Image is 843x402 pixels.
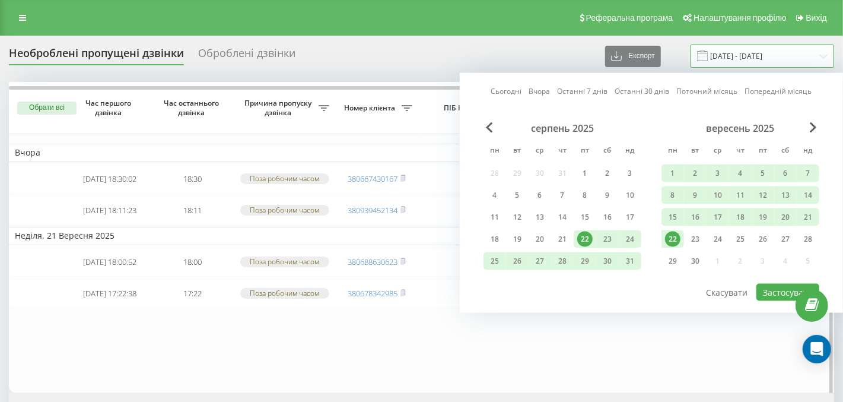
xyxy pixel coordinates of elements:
[151,279,234,308] td: 17:22
[600,166,615,181] div: 2
[78,99,142,117] span: Час першого дзвінка
[797,208,819,226] div: нд 21 вер 2025 р.
[68,248,151,277] td: [DATE] 18:00:52
[733,188,748,203] div: 11
[428,103,503,113] span: ПІБ Клієнта
[800,232,816,247] div: 28
[577,254,593,269] div: 29
[752,186,774,204] div: пт 12 вер 2025 р.
[529,86,551,97] a: Вчора
[510,254,525,269] div: 26
[684,164,707,182] div: вт 2 вер 2025 р.
[506,252,529,270] div: вт 26 серп 2025 р.
[664,143,682,160] abbr: понеділок
[551,252,574,270] div: чт 28 серп 2025 р.
[778,232,793,247] div: 27
[774,208,797,226] div: сб 20 вер 2025 р.
[688,210,703,225] div: 16
[600,210,615,225] div: 16
[198,47,295,65] div: Оброблені дзвінки
[600,188,615,203] div: 9
[574,230,596,248] div: пт 22 серп 2025 р.
[688,254,703,269] div: 30
[531,143,549,160] abbr: середа
[778,188,793,203] div: 13
[487,188,502,203] div: 4
[600,232,615,247] div: 23
[586,13,673,23] span: Реферальна програма
[532,232,548,247] div: 20
[800,166,816,181] div: 7
[688,232,703,247] div: 23
[622,254,638,269] div: 31
[551,186,574,204] div: чт 7 серп 2025 р.
[596,252,619,270] div: сб 30 серп 2025 р.
[555,232,570,247] div: 21
[665,188,680,203] div: 8
[574,252,596,270] div: пт 29 серп 2025 р.
[684,186,707,204] div: вт 9 вер 2025 р.
[686,143,704,160] abbr: вівторок
[661,252,684,270] div: пн 29 вер 2025 р.
[486,122,493,133] span: Previous Month
[688,188,703,203] div: 9
[755,232,771,247] div: 26
[574,208,596,226] div: пт 15 серп 2025 р.
[665,232,680,247] div: 22
[151,248,234,277] td: 18:00
[619,252,641,270] div: нд 31 серп 2025 р.
[68,279,151,308] td: [DATE] 17:22:38
[622,210,638,225] div: 17
[577,188,593,203] div: 8
[240,99,319,117] span: Причина пропуску дзвінка
[558,86,608,97] a: Останні 7 днів
[810,122,817,133] span: Next Month
[806,13,827,23] span: Вихід
[733,210,748,225] div: 18
[729,208,752,226] div: чт 18 вер 2025 р.
[348,288,397,299] a: 380678342985
[665,210,680,225] div: 15
[755,166,771,181] div: 5
[619,230,641,248] div: нд 24 серп 2025 р.
[684,230,707,248] div: вт 23 вер 2025 р.
[483,208,506,226] div: пн 11 серп 2025 р.
[733,166,748,181] div: 4
[707,186,729,204] div: ср 10 вер 2025 р.
[577,232,593,247] div: 22
[240,288,329,298] div: Поза робочим часом
[483,252,506,270] div: пн 25 серп 2025 р.
[508,143,526,160] abbr: вівторок
[661,164,684,182] div: пн 1 вер 2025 р.
[800,188,816,203] div: 14
[731,143,749,160] abbr: четвер
[622,166,638,181] div: 3
[778,166,793,181] div: 6
[707,208,729,226] div: ср 17 вер 2025 р.
[756,284,819,301] button: Застосувати
[532,210,548,225] div: 13
[487,232,502,247] div: 18
[240,173,329,183] div: Поза робочим часом
[577,210,593,225] div: 15
[510,210,525,225] div: 12
[574,186,596,204] div: пт 8 серп 2025 р.
[797,164,819,182] div: нд 7 вер 2025 р.
[529,252,551,270] div: ср 27 серп 2025 р.
[621,143,639,160] abbr: неділя
[577,166,593,181] div: 1
[341,103,402,113] span: Номер клієнта
[161,99,225,117] span: Час останнього дзвінка
[529,208,551,226] div: ср 13 серп 2025 р.
[752,230,774,248] div: пт 26 вер 2025 р.
[729,186,752,204] div: чт 11 вер 2025 р.
[778,210,793,225] div: 20
[745,86,812,97] a: Попередній місяць
[487,254,502,269] div: 25
[733,232,748,247] div: 25
[348,205,397,216] a: 380939452134
[348,173,397,184] a: 380667430167
[596,186,619,204] div: сб 9 серп 2025 р.
[551,230,574,248] div: чт 21 серп 2025 р.
[700,284,755,301] button: Скасувати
